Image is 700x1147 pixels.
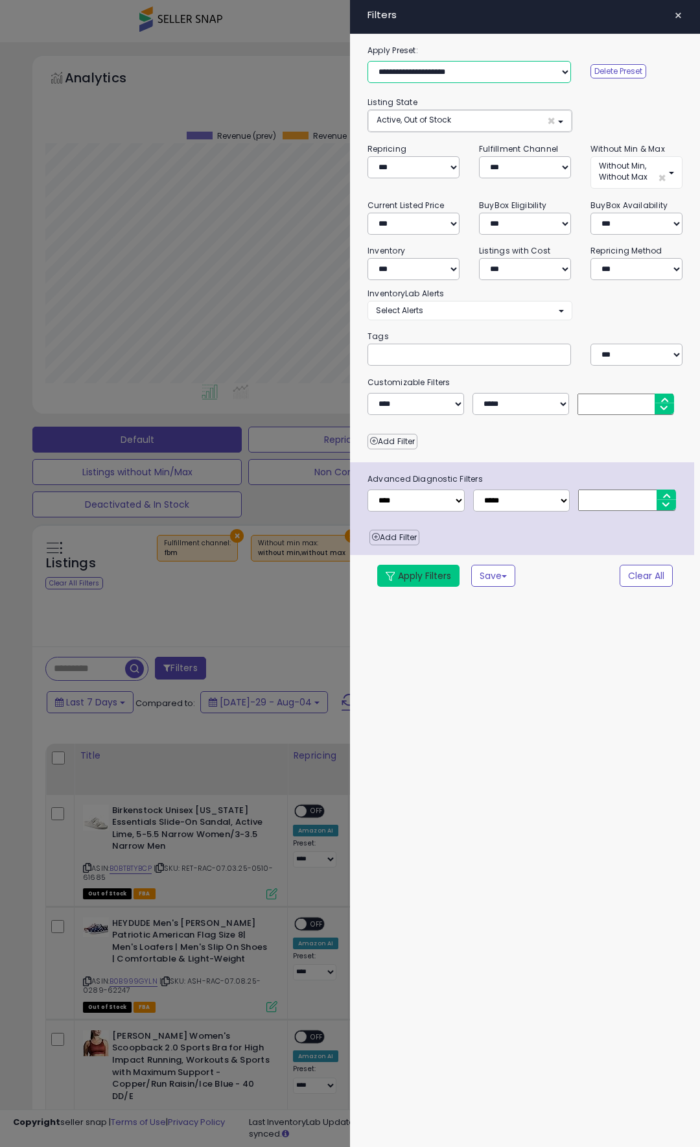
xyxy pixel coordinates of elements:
button: × [669,6,688,25]
small: Current Listed Price [367,200,444,211]
h4: Filters [367,10,682,21]
button: Apply Filters [377,565,460,587]
span: × [674,6,682,25]
label: Apply Preset: [358,43,692,58]
button: Without Min, Without Max × [590,156,682,189]
small: Listing State [367,97,417,108]
small: Without Min & Max [590,143,665,154]
span: Select Alerts [376,305,423,316]
span: Active, Out of Stock [377,114,451,125]
button: Add Filter [367,434,417,449]
span: × [547,114,555,128]
small: Customizable Filters [358,375,692,390]
small: BuyBox Eligibility [479,200,546,211]
small: Fulfillment Channel [479,143,558,154]
small: Listings with Cost [479,245,550,256]
span: Advanced Diagnostic Filters [358,472,694,486]
small: Tags [358,329,692,344]
small: Inventory [367,245,405,256]
button: Select Alerts [367,301,572,320]
small: BuyBox Availability [590,200,668,211]
span: × [658,171,666,185]
small: Repricing Method [590,245,662,256]
button: Save [471,565,515,587]
small: InventoryLab Alerts [367,288,444,299]
small: Repricing [367,143,406,154]
button: Active, Out of Stock × [368,110,572,132]
button: Add Filter [369,530,419,545]
span: Without Min, Without Max [599,160,647,182]
button: Clear All [620,565,673,587]
button: Delete Preset [590,64,646,78]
